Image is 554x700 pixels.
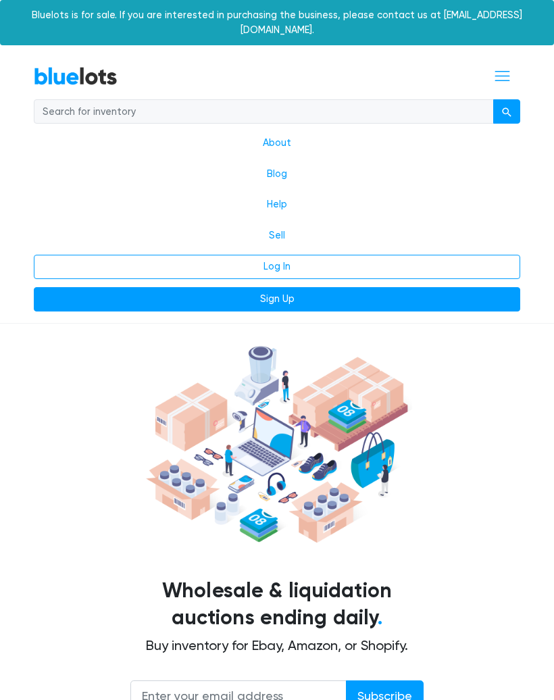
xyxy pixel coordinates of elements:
[44,578,510,632] h1: Wholesale & liquidation auctions ending daily
[34,66,118,86] a: BlueLots
[378,605,382,630] span: .
[34,128,520,159] a: About
[44,637,510,653] h2: Buy inventory for Ebay, Amazon, or Shopify.
[34,255,520,279] a: Log In
[34,99,494,124] input: Search for inventory
[484,64,520,89] button: Toggle navigation
[34,189,520,220] a: Help
[142,341,412,548] img: hero-ee84e7d0318cb26816c560f6b4441b76977f77a177738b4e94f68c95b2b83dbb.png
[34,220,520,251] a: Sell
[34,159,520,190] a: Blog
[34,287,520,311] a: Sign Up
